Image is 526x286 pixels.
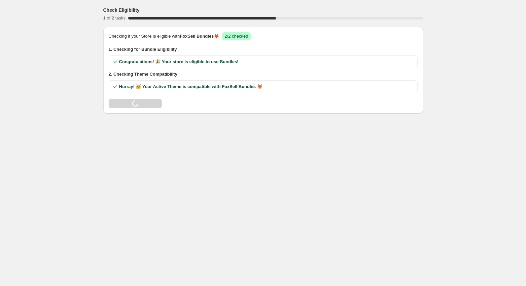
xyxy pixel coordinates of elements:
[180,34,214,39] span: FoxSell Bundles
[103,15,126,21] span: 1 of 2 tasks
[119,83,262,90] span: Hurray! 🥳 Your Active Theme is compatible with FoxSell Bundles 🦊
[109,33,219,40] span: Checking if your Store is eligible with 🦊
[103,7,140,13] h3: Check Eligibility
[224,34,248,39] span: 2/2 checked
[119,58,239,65] span: Congratulations! 🎉 Your store is eligible to use Bundles!
[109,71,418,78] span: 2. Checking Theme Compatibility
[109,46,418,53] span: 1. Checking for Bundle Eligibility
